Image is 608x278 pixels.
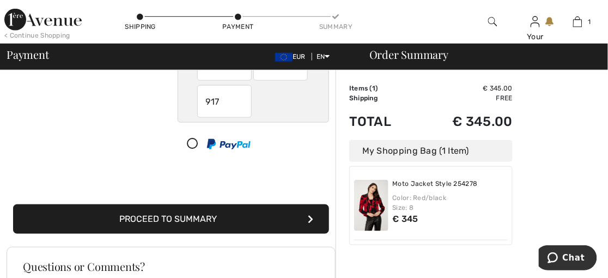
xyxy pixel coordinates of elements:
div: < Continue Shopping [4,31,70,40]
td: € 345.00 [417,103,513,140]
img: My Info [531,15,540,28]
div: My Shopping Bag (1 Item) [349,140,513,162]
div: Summary [319,22,352,32]
span: Payment [7,49,48,60]
span: EUR [275,53,310,61]
div: Payment [222,22,254,32]
div: Color: Red/black Size: 8 [393,193,508,213]
td: Free [417,93,513,103]
div: Your [515,31,556,43]
div: Shipping [124,22,157,32]
td: Total [349,103,417,140]
h3: Questions or Comments? [23,261,319,272]
span: 1 [372,84,375,92]
div: Order Summary [356,49,601,60]
a: 1 [557,15,599,28]
td: Items ( ) [349,83,417,93]
img: search the website [488,15,497,28]
span: 1 [588,17,591,27]
button: Proceed to Summary [13,204,329,234]
iframe: Opens a widget where you can chat to one of our agents [539,245,597,273]
span: € 345 [393,214,419,224]
td: € 345.00 [417,83,513,93]
a: Sign In [531,16,540,27]
a: Moto Jacket Style 254278 [393,180,478,189]
img: Moto Jacket Style 254278 [354,180,388,231]
img: 1ère Avenue [4,9,82,31]
img: My Bag [573,15,582,28]
span: EN [317,53,330,61]
td: Shipping [349,93,417,103]
input: CVD [197,85,252,118]
img: PayPal [207,139,251,149]
img: Euro [275,53,293,62]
